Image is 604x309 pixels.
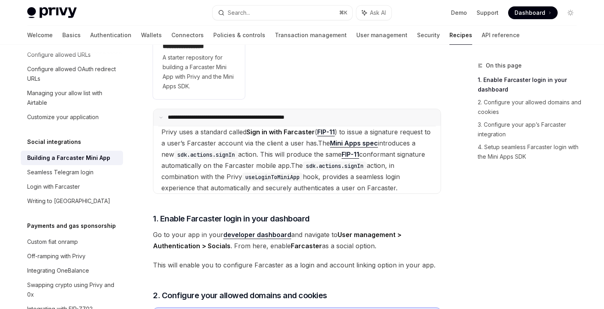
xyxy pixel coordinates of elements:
div: Customize your application [27,112,99,122]
a: Wallets [141,26,162,45]
div: Swapping crypto using Privy and 0x [27,280,118,299]
strong: Farcaster [291,242,322,250]
strong: User management > Authentication > Socials [153,231,401,250]
div: Search... [228,8,250,18]
a: Building a Farcaster Mini App [21,151,123,165]
a: Writing to [GEOGRAPHIC_DATA] [21,194,123,208]
div: Building a Farcaster Mini App [27,153,110,163]
code: sdk.actions.signIn [303,161,367,170]
div: Managing your allow list with Airtable [27,88,118,108]
span: ⌘ K [339,10,348,16]
span: This will enable you to configure Farcaster as a login and account linking option in your app. [153,259,441,271]
a: Welcome [27,26,53,45]
a: FIP-11 [317,128,335,136]
a: Connectors [171,26,204,45]
a: 3. Configure your app’s Farcaster integration [478,118,583,141]
a: Custom fiat onramp [21,235,123,249]
span: Dashboard [515,9,545,17]
a: Mini Apps spec [330,139,378,148]
span: Ask AI [370,9,386,17]
a: Support [477,9,499,17]
span: A starter repository for building a Farcaster Mini App with Privy and the Mini Apps SDK. [163,53,235,91]
a: Security [417,26,440,45]
strong: Sign in with Farcaster [246,128,315,136]
div: Custom fiat onramp [27,237,78,247]
a: Basics [62,26,81,45]
div: Login with Farcaster [27,182,80,191]
button: Search...⌘K [213,6,352,20]
span: On this page [486,61,522,70]
button: Toggle dark mode [564,6,577,19]
a: 1. Enable Farcaster login in your dashboard [478,74,583,96]
code: sdk.actions.signIn [174,150,238,159]
a: developer dashboard [223,231,291,239]
a: Dashboard [508,6,558,19]
span: The action, in combination with the Privy hook, provides a seamless login experience that automat... [161,161,400,192]
a: Seamless Telegram login [21,165,123,179]
a: 2. Configure your allowed domains and cookies [478,96,583,118]
span: Go to your app in your and navigate to . From here, enable as a social option. [153,229,441,251]
a: Swapping crypto using Privy and 0x [21,278,123,302]
div: Seamless Telegram login [27,167,93,177]
a: Login with Farcaster [21,179,123,194]
a: FIP-11 [342,150,359,159]
div: Writing to [GEOGRAPHIC_DATA] [27,196,110,206]
span: Privy uses a standard called ( ) to issue a signature request to a user’s Farcaster account via t... [161,128,431,147]
a: Policies & controls [213,26,265,45]
h5: Payments and gas sponsorship [27,221,116,231]
code: useLoginToMiniApp [242,173,303,181]
span: 2. Configure your allowed domains and cookies [153,290,327,301]
a: **** **** **** **A starter repository for building a Farcaster Mini App with Privy and the Mini A... [153,18,245,99]
img: light logo [27,7,77,18]
a: API reference [482,26,520,45]
a: Integrating OneBalance [21,263,123,278]
a: Customize your application [21,110,123,124]
div: Integrating OneBalance [27,266,89,275]
span: 1. Enable Farcaster login in your dashboard [153,213,310,224]
a: Configure allowed OAuth redirect URLs [21,62,123,86]
a: Managing your allow list with Airtable [21,86,123,110]
button: Ask AI [356,6,391,20]
a: Demo [451,9,467,17]
a: Off-ramping with Privy [21,249,123,263]
a: Authentication [90,26,131,45]
h5: Social integrations [27,137,81,147]
div: Configure allowed OAuth redirect URLs [27,64,118,84]
div: Off-ramping with Privy [27,251,85,261]
a: 4. Setup seamless Farcaster login with the Mini Apps SDK [478,141,583,163]
span: The introduces a new action. This will produce the same conformant signature automatically on the... [161,139,425,169]
a: Recipes [449,26,472,45]
a: User management [356,26,407,45]
a: Transaction management [275,26,347,45]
